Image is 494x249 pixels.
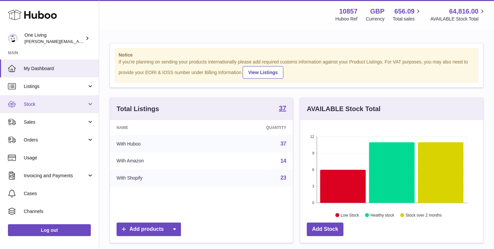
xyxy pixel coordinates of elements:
strong: 37 [279,105,286,111]
a: 37 [280,141,286,146]
a: 23 [280,175,286,181]
a: Add Stock [307,223,343,236]
a: 37 [279,105,286,113]
span: Cases [24,190,94,197]
text: 9 [312,151,314,155]
div: Huboo Ref [335,16,358,22]
span: Listings [24,83,87,90]
span: Orders [24,137,87,143]
a: 64,816.00 AVAILABLE Stock Total [430,7,486,22]
a: Add products [117,223,181,236]
a: 14 [280,158,286,164]
a: Log out [8,224,91,236]
a: 656.09 Total sales [393,7,422,22]
a: View Listings [243,66,283,79]
th: Quantity [210,120,293,135]
span: [PERSON_NAME][EMAIL_ADDRESS][DOMAIN_NAME] [24,39,132,44]
span: 656.09 [394,7,414,16]
text: 12 [310,135,314,139]
span: My Dashboard [24,65,94,72]
text: 0 [312,201,314,205]
td: With Amazon [110,152,210,170]
text: 6 [312,168,314,172]
span: AVAILABLE Stock Total [430,16,486,22]
div: If you're planning on sending your products internationally please add required customs informati... [119,59,475,79]
th: Name [110,120,210,135]
div: Currency [366,16,385,22]
span: Total sales [393,16,422,22]
div: One Living [24,32,84,45]
img: Jessica@oneliving.com [8,33,18,43]
span: Invoicing and Payments [24,173,87,179]
span: Channels [24,208,94,215]
td: With Huboo [110,135,210,152]
h3: Total Listings [117,104,159,113]
td: With Shopify [110,169,210,187]
strong: 10857 [339,7,358,16]
span: 64,816.00 [449,7,478,16]
text: Low Stock [341,213,359,217]
span: Usage [24,155,94,161]
text: Healthy stock [370,213,395,217]
span: Stock [24,101,87,107]
text: Stock over 2 months [406,213,441,217]
h3: AVAILABLE Stock Total [307,104,380,113]
text: 3 [312,184,314,188]
span: Sales [24,119,87,125]
strong: Notice [119,52,475,58]
strong: GBP [370,7,384,16]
